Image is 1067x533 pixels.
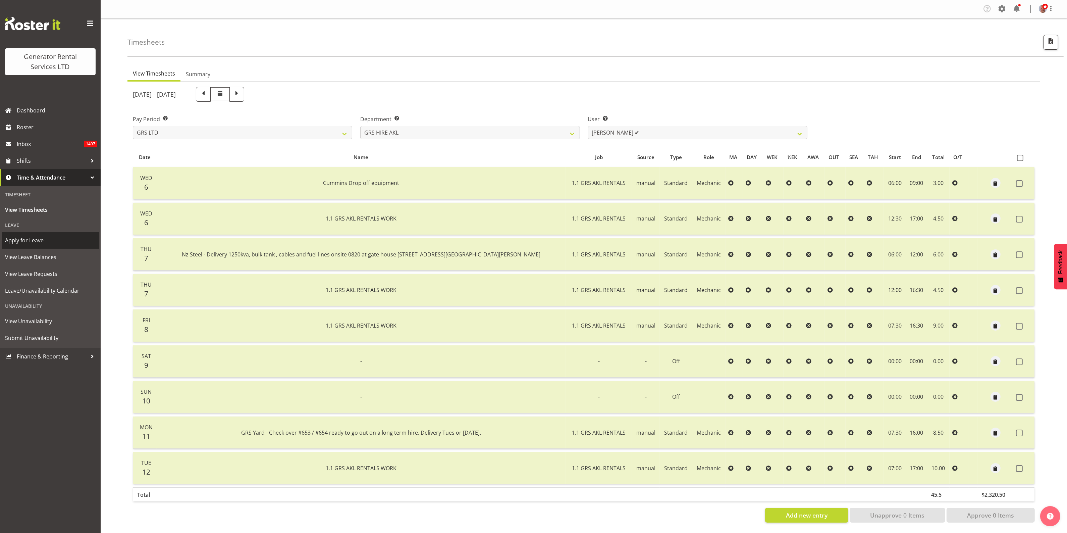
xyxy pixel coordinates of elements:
[906,417,927,449] td: 16:00
[636,322,655,329] span: manual
[140,174,152,182] span: Wed
[697,179,721,187] span: Mechanic
[572,215,626,222] span: 1.1 GRS AKL RENTALS
[141,245,152,253] span: Thu
[133,487,157,501] th: Total
[889,153,901,161] span: Start
[660,309,692,342] td: Standard
[927,452,950,484] td: 10.00
[767,153,778,161] span: WEK
[850,508,945,523] button: Unapprove 0 Items
[142,396,150,405] span: 10
[636,286,655,294] span: manual
[588,115,807,123] label: User
[927,417,950,449] td: 8.50
[84,141,97,147] span: 1497
[12,52,89,72] div: Generator Rental Services LTD
[947,508,1035,523] button: Approve 0 Items
[786,511,828,520] span: Add new entry
[144,289,148,298] span: 7
[5,17,60,30] img: Rosterit website logo
[142,467,150,477] span: 12
[140,210,152,217] span: Wed
[141,281,152,288] span: Thu
[927,345,950,378] td: 0.00
[1039,5,1047,13] img: dave-wallaced2e02bf5a44ca49c521115b89c5c4806.png
[660,167,692,199] td: Standard
[2,330,99,346] a: Submit Unavailability
[906,309,927,342] td: 16:30
[5,316,96,326] span: View Unavailability
[927,167,950,199] td: 3.00
[144,360,148,370] span: 9
[660,203,692,235] td: Standard
[2,249,99,265] a: View Leave Balances
[360,393,362,400] span: -
[660,417,692,449] td: Standard
[141,388,152,395] span: Sun
[870,511,924,520] span: Unapprove 0 Items
[572,429,626,436] span: 1.1 GRS AKL RENTALS
[186,70,210,78] span: Summary
[927,381,950,413] td: 0.00
[660,381,692,413] td: Off
[142,352,151,360] span: Sat
[326,322,396,329] span: 1.1 GRS AKL RENTALS WORK
[572,465,626,472] span: 1.1 GRS AKL RENTALS
[697,251,721,258] span: Mechanic
[697,322,721,329] span: Mechanic
[17,139,84,149] span: Inbox
[927,487,950,501] th: 45.5
[660,238,692,271] td: Standard
[906,274,927,306] td: 16:30
[697,215,721,222] span: Mechanic
[1044,35,1058,50] button: Export CSV
[849,153,858,161] span: SEA
[697,465,721,472] span: Mechanic
[5,269,96,279] span: View Leave Requests
[932,153,945,161] span: Total
[354,153,368,161] span: Name
[807,153,819,161] span: AWA
[360,115,580,123] label: Department
[884,274,906,306] td: 12:00
[17,351,87,361] span: Finance & Reporting
[906,167,927,199] td: 09:00
[5,235,96,245] span: Apply for Leave
[927,238,950,271] td: 6.00
[143,317,150,324] span: Fri
[660,345,692,378] td: Off
[912,153,921,161] span: End
[598,393,600,400] span: -
[670,153,682,161] span: Type
[17,122,97,132] span: Roster
[906,345,927,378] td: 00:00
[127,38,165,46] h4: Timesheets
[2,313,99,330] a: View Unavailability
[144,218,148,227] span: 6
[2,232,99,249] a: Apply for Leave
[326,465,396,472] span: 1.1 GRS AKL RENTALS WORK
[927,203,950,235] td: 4.50
[637,153,654,161] span: Source
[868,153,878,161] span: TAH
[598,357,600,365] span: -
[133,91,176,98] h5: [DATE] - [DATE]
[906,238,927,271] td: 12:00
[636,251,655,258] span: manual
[323,179,399,187] span: Cummins Drop off equipment
[2,218,99,232] div: Leave
[660,274,692,306] td: Standard
[1047,513,1054,520] img: help-xxl-2.png
[133,115,352,123] label: Pay Period
[884,345,906,378] td: 00:00
[906,203,927,235] td: 17:00
[954,153,963,161] span: O/T
[884,167,906,199] td: 06:00
[141,459,151,467] span: Tue
[884,203,906,235] td: 12:30
[967,511,1014,520] span: Approve 0 Items
[2,188,99,201] div: Timesheet
[636,465,655,472] span: manual
[2,201,99,218] a: View Timesheets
